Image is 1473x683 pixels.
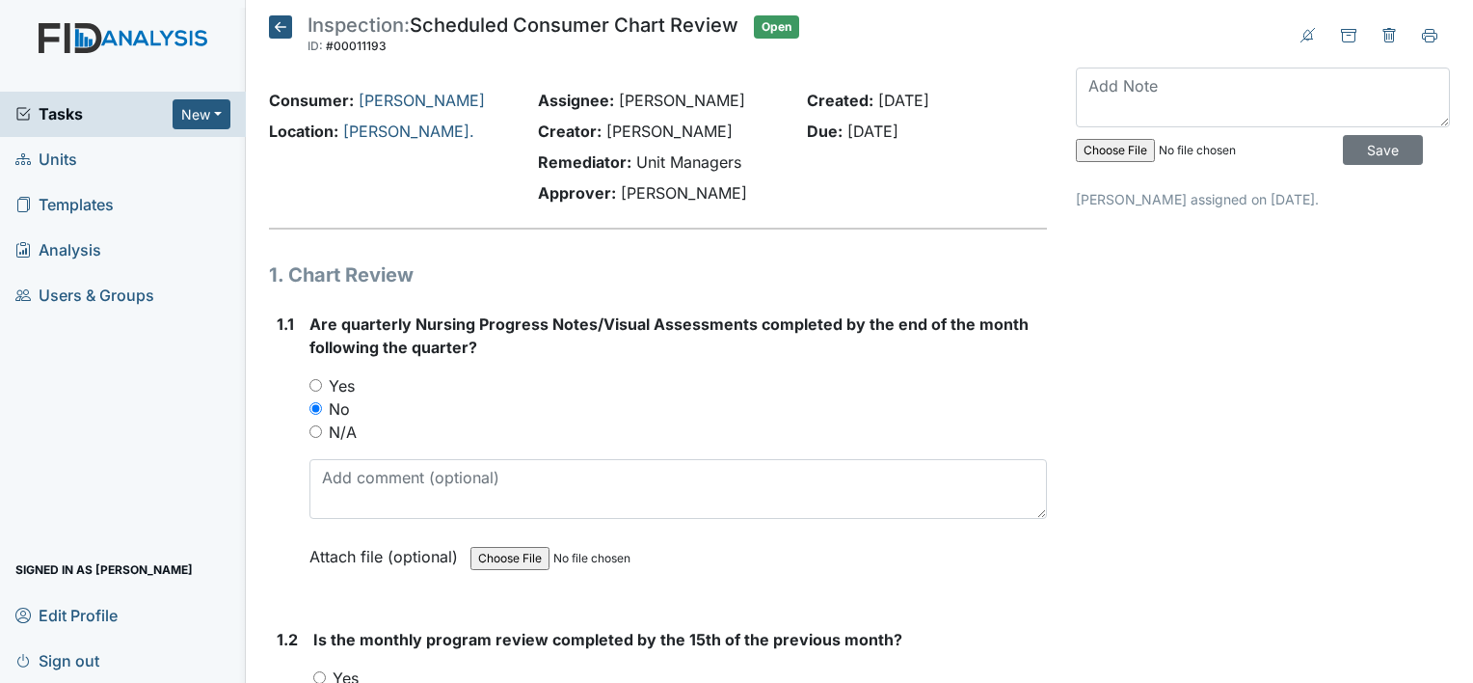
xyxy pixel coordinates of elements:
[15,235,101,265] span: Analysis
[309,379,322,392] input: Yes
[1076,189,1450,209] p: [PERSON_NAME] assigned on [DATE].
[807,91,873,110] strong: Created:
[308,15,738,58] div: Scheduled Consumer Chart Review
[15,190,114,220] span: Templates
[15,102,173,125] a: Tasks
[269,260,1047,289] h1: 1. Chart Review
[309,402,322,415] input: No
[326,39,387,53] span: #00011193
[329,397,350,421] label: No
[269,122,338,141] strong: Location:
[277,628,298,651] label: 1.2
[15,645,99,675] span: Sign out
[15,600,118,630] span: Edit Profile
[606,122,733,141] span: [PERSON_NAME]
[538,91,614,110] strong: Assignee:
[754,15,799,39] span: Open
[847,122,898,141] span: [DATE]
[309,314,1029,357] span: Are quarterly Nursing Progress Notes/Visual Assessments completed by the end of the month followi...
[538,183,616,203] strong: Approver:
[878,91,929,110] span: [DATE]
[807,122,843,141] strong: Due:
[308,14,410,37] span: Inspection:
[269,91,354,110] strong: Consumer:
[309,425,322,438] input: N/A
[538,122,602,141] strong: Creator:
[15,555,193,585] span: Signed in as [PERSON_NAME]
[538,152,631,172] strong: Remediator:
[309,534,466,568] label: Attach file (optional)
[621,183,747,203] span: [PERSON_NAME]
[636,152,741,172] span: Unit Managers
[343,122,474,141] a: [PERSON_NAME].
[359,91,485,110] a: [PERSON_NAME]
[173,99,230,129] button: New
[15,145,77,175] span: Units
[329,374,355,397] label: Yes
[15,281,154,311] span: Users & Groups
[1343,135,1423,165] input: Save
[308,39,323,53] span: ID:
[277,313,294,336] label: 1.1
[313,630,902,649] span: Is the monthly program review completed by the 15th of the previous month?
[619,91,745,110] span: [PERSON_NAME]
[329,421,357,444] label: N/A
